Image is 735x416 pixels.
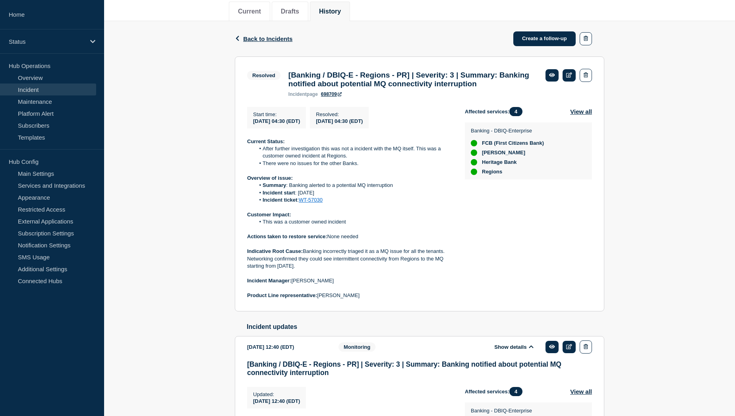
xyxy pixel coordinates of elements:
[238,8,261,15] button: Current
[319,8,341,15] button: History
[509,107,522,116] span: 4
[281,8,299,15] button: Drafts
[255,196,453,204] li: :
[235,35,292,42] button: Back to Incidents
[299,197,323,203] a: WT-57030
[263,182,286,188] strong: Summary
[9,38,85,45] p: Status
[288,71,538,88] h3: [Banking / DBIQ-E - Regions - PR] | Severity: 3 | Summary: Banking notified about potential MQ co...
[482,169,502,175] span: Regions
[253,111,300,117] p: Start time :
[253,118,300,124] span: [DATE] 04:30 (EDT)
[247,292,452,299] p: [PERSON_NAME]
[471,128,544,134] p: Banking - DBIQ-Enterprise
[255,189,453,196] li: : [DATE]
[570,107,592,116] button: View all
[247,175,293,181] strong: Overview of issue:
[247,360,592,377] h3: [Banking / DBIQ-E - Regions - PR] | Severity: 3 | Summary: Banking notified about potential MQ co...
[316,118,363,124] span: [DATE] 04:30 (EDT)
[247,212,291,218] strong: Customer Impact:
[513,31,576,46] a: Create a follow-up
[482,159,516,165] span: Heritage Bank
[253,391,300,397] p: Updated :
[482,150,525,156] span: [PERSON_NAME]
[243,35,292,42] span: Back to Incidents
[471,159,477,165] div: up
[492,344,536,350] button: Show details
[255,145,453,160] li: After further investigation this was not a incident with the MQ itself. This was a customer owned...
[471,169,477,175] div: up
[316,111,363,117] p: Resolved :
[247,278,291,284] strong: Incident Manager:
[471,140,477,146] div: up
[471,408,544,414] p: Banking - DBIQ-Enterprise
[465,107,526,116] span: Affected services:
[247,248,303,254] strong: Indicative Root Cause:
[288,91,307,97] span: incident
[509,387,522,396] span: 4
[247,233,452,240] p: None needed
[482,140,544,146] span: FCB (First Citizens Bank)
[465,387,526,396] span: Affected services:
[247,292,317,298] strong: Product Line representative:
[247,248,452,270] p: Banking incorrectly triaged it as a MQ issue for all the tenants. Networking confirmed they could...
[288,91,318,97] p: page
[255,218,453,225] li: This was a customer owned incident
[263,197,297,203] strong: Incident ticket
[255,182,453,189] li: : Banking alerted to a potential MQ interruption
[247,71,280,80] span: Resolved
[338,342,375,352] span: Monitoring
[247,233,327,239] strong: Actions taken to restore service:
[255,160,453,167] li: There were no issues for the other Banks.
[321,91,342,97] a: 698709
[247,323,604,330] h2: Incident updates
[253,398,300,404] span: [DATE] 12:40 (EDT)
[263,190,295,196] strong: Incident start
[247,138,285,144] strong: Current Status:
[247,340,327,354] div: [DATE] 12:40 (EDT)
[570,387,592,396] button: View all
[471,150,477,156] div: up
[247,277,452,284] p: [PERSON_NAME]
